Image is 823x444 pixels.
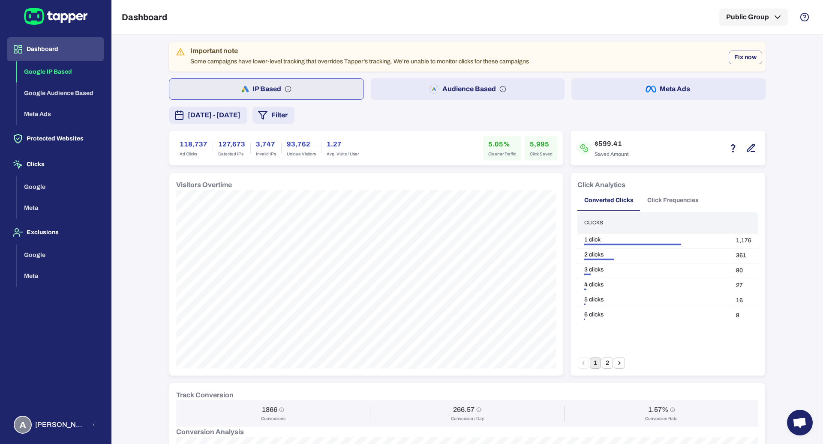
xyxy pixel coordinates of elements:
svg: Conversions [279,407,284,412]
div: 5 clicks [584,296,722,304]
div: Some campaigns have lower-level tracking that overrides Tapper’s tracking. We’re unable to monito... [190,44,529,69]
span: [PERSON_NAME] [PERSON_NAME] Koutsogianni [35,420,86,429]
h6: Visitors Overtime [176,180,232,190]
span: Invalid IPs [256,151,276,157]
button: Go to next page [614,358,625,369]
span: Detected IPs [218,151,245,157]
h6: 1866 [262,405,277,414]
h6: 93,762 [287,139,316,149]
span: Avg. Visits / User [327,151,359,157]
span: Conversions [261,416,285,422]
a: Dashboard [7,45,104,52]
button: Fix now [729,51,762,64]
svg: Conversion / Day [476,407,481,412]
span: Cleaner Traffic [488,151,516,157]
button: Click Frequencies [640,190,706,211]
h5: Dashboard [122,12,167,22]
button: A[PERSON_NAME] [PERSON_NAME] Koutsogianni [7,412,104,437]
button: IP Based [169,78,364,100]
span: Saved Amount [595,151,629,158]
td: 27 [729,278,758,293]
h6: 3,747 [256,139,276,149]
span: Ad Clicks [180,151,207,157]
button: Protected Websites [7,127,104,151]
button: page 1 [590,358,601,369]
button: Meta [17,197,104,219]
svg: Conversion Rate [670,407,675,412]
button: Exclusions [7,221,104,244]
a: Google [17,182,104,190]
td: 361 [729,248,758,263]
button: Converted Clicks [577,190,640,211]
a: Google [17,250,104,258]
button: Go to page 2 [602,358,613,369]
div: Important note [190,47,529,55]
button: Clicks [7,152,104,176]
a: Google Audience Based [17,89,104,96]
div: 1 click [584,236,722,244]
nav: pagination navigation [577,358,625,369]
button: Dashboard [7,37,104,61]
button: Public Group [719,9,788,26]
td: 80 [729,263,758,278]
button: Audience Based [371,78,565,100]
a: Exclusions [7,228,104,235]
h6: 266.57 [453,405,475,414]
span: [DATE] - [DATE] [188,110,240,120]
a: Meta [17,272,104,279]
div: 4 clicks [584,281,722,289]
a: Meta Ads [17,110,104,117]
td: 16 [729,293,758,308]
h6: $599.41 [595,139,629,149]
h6: Conversion Analysis [176,427,758,437]
h6: 118,737 [180,139,207,149]
div: 6 clicks [584,311,722,319]
span: Unique Visitors [287,151,316,157]
h6: Track Conversion [176,390,234,400]
button: Google [17,176,104,198]
span: Click Saved [530,151,553,157]
td: 1,176 [729,233,758,248]
td: 8 [729,308,758,323]
a: Google IP Based [17,68,104,75]
div: 2 clicks [584,251,722,259]
button: Meta Ads [571,78,766,100]
button: Google [17,244,104,266]
svg: Audience based: Search, Display, Shopping, Video Performance Max, Demand Generation [499,86,506,92]
th: Clicks [577,212,729,233]
a: Protected Websites [7,134,104,142]
h6: Click Analytics [577,180,625,190]
h6: 5.05% [488,139,516,149]
h6: 1.57% [648,405,668,414]
div: 3 clicks [584,266,722,274]
button: Google IP Based [17,61,104,83]
svg: IP based: Search, Display, and Shopping. [285,86,291,92]
h6: 127,673 [218,139,245,149]
button: Estimation based on the quantity of invalid click x cost-per-click. [726,141,740,155]
a: Meta [17,204,104,211]
button: Google Audience Based [17,83,104,104]
a: Open chat [787,410,813,435]
span: Conversion / Day [451,416,484,422]
h6: 1.27 [327,139,359,149]
button: Filter [252,107,294,124]
h6: 5,995 [530,139,553,149]
button: Meta [17,265,104,287]
button: Meta Ads [17,104,104,125]
button: [DATE] - [DATE] [169,107,247,124]
div: A [14,416,32,434]
a: Clicks [7,160,104,167]
span: Conversion Rate [645,416,678,422]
